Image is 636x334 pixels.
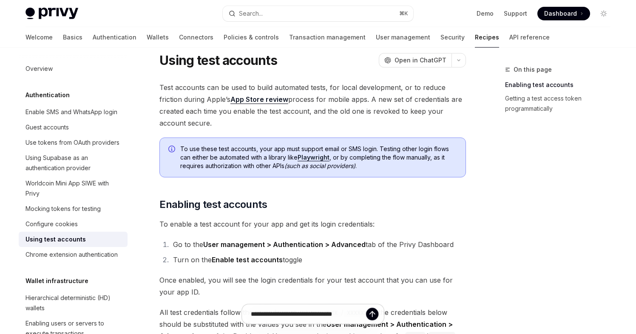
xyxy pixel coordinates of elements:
a: Hierarchical deterministic (HD) wallets [19,290,128,316]
a: Transaction management [289,27,366,48]
a: Getting a test access token programmatically [505,92,617,115]
a: Wallets [147,27,169,48]
div: Mocking tokens for testing [26,204,101,214]
div: Using test accounts [26,234,86,244]
strong: Enable test accounts [212,255,283,264]
h1: Using test accounts [159,53,277,68]
a: Use tokens from OAuth providers [19,135,128,150]
a: Chrome extension authentication [19,247,128,262]
span: Once enabled, you will see the login credentials for your test account that you can use for your ... [159,274,466,298]
a: Mocking tokens for testing [19,201,128,216]
a: Dashboard [537,7,590,20]
a: Recipes [475,27,499,48]
a: Configure cookies [19,216,128,232]
div: Use tokens from OAuth providers [26,138,119,148]
span: To use these test accounts, your app must support email or SMS login. Testing other login flows c... [180,145,457,170]
a: Support [504,9,527,18]
span: On this page [514,65,552,75]
a: Worldcoin Mini App SIWE with Privy [19,176,128,201]
a: Using Supabase as an authentication provider [19,150,128,176]
span: ⌘ K [399,10,408,17]
a: Connectors [179,27,213,48]
h5: Wallet infrastructure [26,276,88,286]
a: Authentication [93,27,136,48]
a: Policies & controls [224,27,279,48]
div: Chrome extension authentication [26,250,118,260]
a: Overview [19,61,128,76]
li: Turn on the toggle [170,254,466,266]
a: Security [440,27,465,48]
div: Using Supabase as an authentication provider [26,153,122,173]
button: Open in ChatGPT [379,53,451,67]
button: Search...⌘K [223,6,413,21]
div: Overview [26,64,53,74]
a: API reference [509,27,550,48]
img: light logo [26,8,78,20]
a: Welcome [26,27,53,48]
div: Guest accounts [26,122,69,132]
a: Enable SMS and WhatsApp login [19,104,128,120]
a: Demo [477,9,494,18]
div: Worldcoin Mini App SIWE with Privy [26,178,122,199]
div: Search... [239,8,263,19]
li: Go to the tab of the Privy Dashboard [170,239,466,250]
span: Test accounts can be used to build automated tests, for local development, or to reduce friction ... [159,81,466,129]
span: Open in ChatGPT [395,56,446,65]
strong: User management > Authentication > Advanced [203,240,366,249]
div: Hierarchical deterministic (HD) wallets [26,293,122,313]
div: Enable SMS and WhatsApp login [26,107,117,117]
a: Basics [63,27,82,48]
a: User management [376,27,430,48]
div: Configure cookies [26,219,78,229]
h5: Authentication [26,90,70,100]
a: Playwright [298,154,329,161]
span: Dashboard [544,9,577,18]
button: Toggle dark mode [597,7,610,20]
a: Enabling test accounts [505,78,617,92]
span: Enabling test accounts [159,198,267,211]
a: Using test accounts [19,232,128,247]
span: To enable a test account for your app and get its login credentials: [159,218,466,230]
a: Guest accounts [19,120,128,135]
em: (such as social providers) [284,162,355,169]
a: App Store review [230,95,288,104]
svg: Info [168,146,177,154]
button: Send message [366,308,378,320]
